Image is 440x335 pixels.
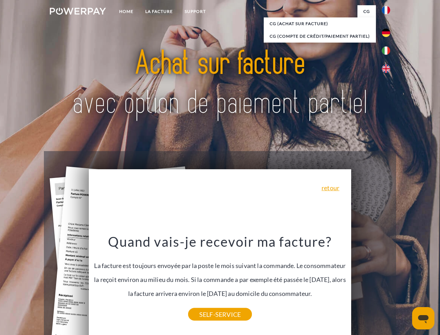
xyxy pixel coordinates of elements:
[22,205,100,215] div: J'ai déjà payé ma facture
[322,185,339,191] a: retour
[382,65,390,73] img: en
[264,17,376,30] a: CG (achat sur facture)
[179,5,212,18] a: Support
[188,308,252,321] a: SELF-SERVICE
[382,46,390,55] img: it
[93,233,347,314] div: La facture est toujours envoyée par la poste le mois suivant la commande. Le consommateur la reço...
[412,307,434,329] iframe: Bouton de lancement de la fenêtre de messagerie
[382,6,390,14] img: fr
[67,33,373,134] img: title-powerpay_fr.svg
[264,30,376,43] a: CG (Compte de crédit/paiement partiel)
[357,5,376,18] a: CG
[382,29,390,37] img: de
[139,5,179,18] a: LA FACTURE
[113,5,139,18] a: Home
[93,233,347,250] h3: Quand vais-je recevoir ma facture?
[50,8,106,15] img: logo-powerpay-white.svg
